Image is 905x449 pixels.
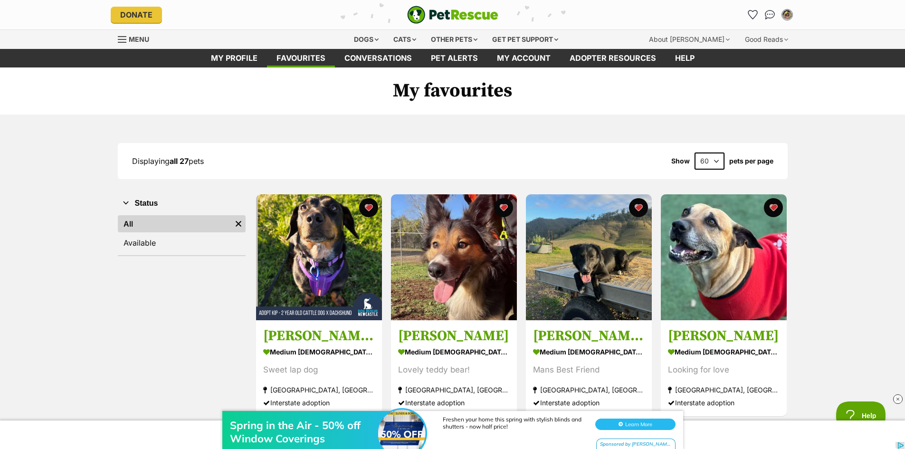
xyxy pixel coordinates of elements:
img: close_rtb.svg [893,394,903,404]
a: Available [118,234,246,251]
a: Remove filter [231,215,246,232]
button: My account [780,7,795,22]
div: medium [DEMOGRAPHIC_DATA] Dog [533,345,645,359]
div: [GEOGRAPHIC_DATA], [GEOGRAPHIC_DATA] [398,384,510,397]
img: MAUREEN HUGHES profile pic [782,10,792,19]
div: medium [DEMOGRAPHIC_DATA] Dog [263,345,375,359]
a: PetRescue [407,6,498,24]
button: favourite [359,198,378,217]
div: Status [118,213,246,255]
ul: Account quick links [745,7,795,22]
button: favourite [494,198,513,217]
a: Conversations [762,7,778,22]
a: Donate [111,7,162,23]
a: Favourites [745,7,761,22]
img: chat-41dd97257d64d25036548639549fe6c8038ab92f7586957e7f3b1b290dea8141.svg [765,10,775,19]
div: Spring in the Air - 50% off Window Coverings [230,27,382,53]
div: About [PERSON_NAME] [642,30,736,49]
a: Pet alerts [421,49,487,67]
a: [PERSON_NAME] 2 medium [DEMOGRAPHIC_DATA] Dog Mans Best Friend [GEOGRAPHIC_DATA], [GEOGRAPHIC_DAT... [526,320,652,417]
h3: [PERSON_NAME] - [DEMOGRAPHIC_DATA] Cattle Dog X Dachshund [263,327,375,345]
strong: all 27 [170,156,189,166]
div: Learn more [407,108,441,114]
div: [GEOGRAPHIC_DATA], [GEOGRAPHIC_DATA] [533,384,645,397]
a: My account [487,49,560,67]
button: favourite [764,198,783,217]
a: Favourites [267,49,335,67]
div: medium [DEMOGRAPHIC_DATA] Dog [398,345,510,359]
div: Looking for love [668,364,780,377]
img: Gus [391,194,517,320]
button: Learn More [595,27,676,38]
span: Displaying pets [132,156,204,166]
a: Menu [118,30,156,47]
div: Sponsored by [PERSON_NAME] & Screens [596,47,676,58]
div: Dogs [347,30,385,49]
div: Cats [387,30,423,49]
a: All [118,215,231,232]
div: Lovely teddy bear! [398,364,510,377]
div: Mans Best Friend [533,364,645,377]
div: Freshen your home this spring with stylish blinds and shutters - now half price! [443,24,585,38]
button: favourite [629,198,648,217]
img: Kip - 2 Year Old Cattle Dog X Dachshund [256,194,382,320]
img: Bethany [661,194,787,320]
img: Bob 2 [526,194,652,320]
img: Spring in the Air - 50% off Window Coverings [378,18,426,65]
a: [PERSON_NAME] - [DEMOGRAPHIC_DATA] Cattle Dog X Dachshund medium [DEMOGRAPHIC_DATA] Dog Sweet lap... [256,320,382,417]
div: Good Reads [738,30,795,49]
h3: [PERSON_NAME] [668,327,780,345]
div: Sweet lap dog [263,364,375,377]
div: [GEOGRAPHIC_DATA], [GEOGRAPHIC_DATA] [263,384,375,397]
a: conversations [335,49,421,67]
a: [PERSON_NAME] medium [DEMOGRAPHIC_DATA] Dog Looking for love [GEOGRAPHIC_DATA], [GEOGRAPHIC_DATA]... [661,320,787,417]
div: TUCSON Hybrid from $47,240 drive away* [245,37,427,61]
button: Status [118,197,246,210]
label: pets per page [729,157,773,165]
a: My profile [201,49,267,67]
a: Help [666,49,704,67]
div: medium [DEMOGRAPHIC_DATA] Dog [668,345,780,359]
a: [PERSON_NAME] medium [DEMOGRAPHIC_DATA] Dog Lovely teddy bear! [GEOGRAPHIC_DATA], [GEOGRAPHIC_DAT... [391,320,517,417]
img: logo-e224e6f780fb5917bec1dbf3a21bbac754714ae5b6737aabdf751b685950b380.svg [407,6,498,24]
h3: [PERSON_NAME] 2 [533,327,645,345]
div: [GEOGRAPHIC_DATA], [GEOGRAPHIC_DATA] [668,384,780,397]
div: Other pets [424,30,484,49]
span: Show [671,157,690,165]
h3: [PERSON_NAME] [398,327,510,345]
div: Get pet support [486,30,565,49]
span: Menu [129,35,149,43]
a: Adopter resources [560,49,666,67]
